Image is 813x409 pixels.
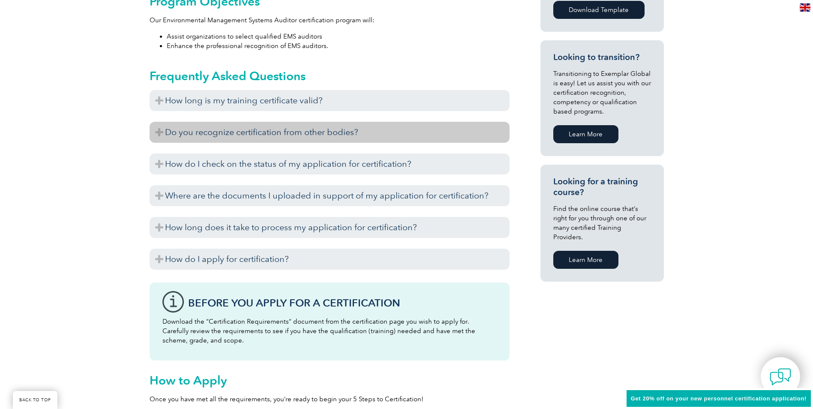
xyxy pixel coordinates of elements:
[770,366,791,388] img: contact-chat.png
[150,249,510,270] h3: How do I apply for certification?
[150,122,510,143] h3: Do you recognize certification from other bodies?
[553,204,651,242] p: Find the online course that’s right for you through one of our many certified Training Providers.
[150,394,510,404] p: Once you have met all the requirements, you’re ready to begin your 5 Steps to Certification!
[162,317,497,345] p: Download the “Certification Requirements” document from the certification page you wish to apply ...
[631,395,807,402] span: Get 20% off on your new personnel certification application!
[167,32,510,41] li: Assist organizations to select qualified EMS auditors
[150,185,510,206] h3: Where are the documents I uploaded in support of my application for certification?
[150,217,510,238] h3: How long does it take to process my application for certification?
[553,52,651,63] h3: Looking to transition?
[553,176,651,198] h3: Looking for a training course?
[150,69,510,83] h2: Frequently Asked Questions
[150,15,510,25] p: Our Environmental Management Systems Auditor certification program will:
[150,373,510,387] h2: How to Apply
[188,298,497,308] h3: Before You Apply For a Certification
[553,125,618,143] a: Learn More
[167,41,510,51] li: Enhance the professional recognition of EMS auditors.
[13,391,57,409] a: BACK TO TOP
[800,3,810,12] img: en
[553,251,618,269] a: Learn More
[150,90,510,111] h3: How long is my training certificate valid?
[553,1,645,19] a: Download Template
[150,153,510,174] h3: How do I check on the status of my application for certification?
[553,69,651,116] p: Transitioning to Exemplar Global is easy! Let us assist you with our certification recognition, c...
